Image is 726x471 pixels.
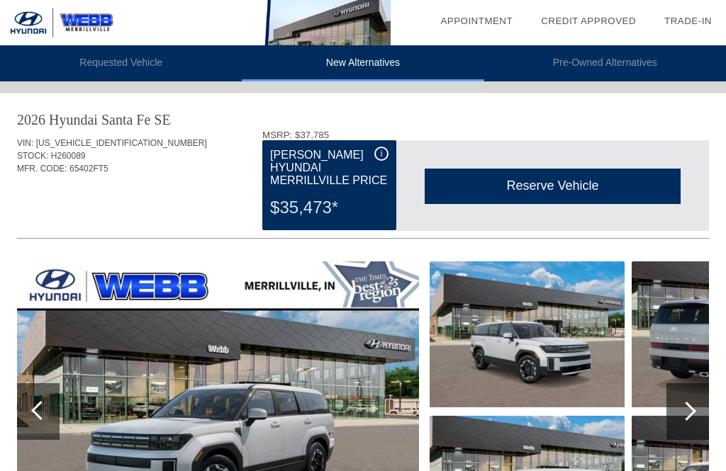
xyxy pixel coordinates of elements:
[17,164,67,174] span: MFR. CODE:
[154,110,170,130] div: SE
[17,196,709,219] div: Quoted on [DATE] 12:01:43 PM
[36,138,207,148] span: [US_VEHICLE_IDENTIFICATION_NUMBER]
[270,189,389,226] div: $35,473*
[664,16,712,26] a: Trade-In
[440,16,513,26] a: Appointment
[270,147,389,189] div: [PERSON_NAME] Hyundai Merrillville Price
[374,147,389,161] div: i
[262,130,709,140] div: MSRP: $37,785
[242,45,484,81] li: New Alternatives
[484,45,726,81] li: Pre-Owned Alternatives
[17,110,150,130] div: 2026 Hyundai Santa Fe
[430,261,625,407] img: 6aff38a8-c65c-49da-83ce-fd42c72a0d62.jpg
[51,151,86,161] span: H260089
[17,138,33,148] span: VIN:
[425,169,681,203] div: Reserve Vehicle
[541,16,636,26] a: Credit Approved
[69,164,108,174] span: 65402FT5
[17,151,48,161] span: STOCK:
